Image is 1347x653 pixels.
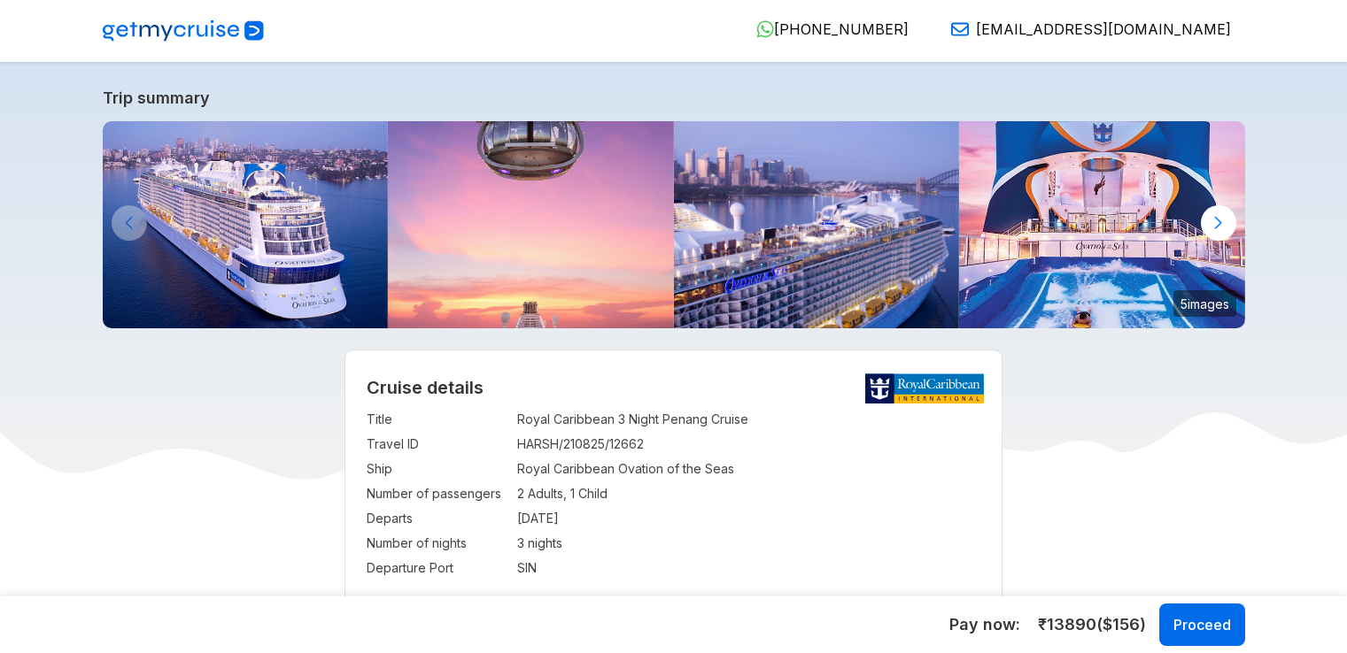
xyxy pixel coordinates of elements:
td: : [508,506,517,531]
small: 5 images [1173,290,1236,317]
span: [PHONE_NUMBER] [774,20,909,38]
img: WhatsApp [756,20,774,38]
td: HARSH/210825/12662 [517,432,980,457]
span: [EMAIL_ADDRESS][DOMAIN_NAME] [976,20,1231,38]
td: Departs [367,506,508,531]
a: Trip summary [103,88,1245,107]
button: Proceed [1159,603,1245,646]
span: ₹ 13890 ($ 156 ) [1038,613,1146,636]
img: Email [951,20,969,38]
td: Travel ID [367,432,508,457]
td: : [508,531,517,556]
img: ovation-exterior-back-aerial-sunset-port-ship.jpg [103,121,389,328]
td: : [508,556,517,580]
td: [DATE] [517,506,980,531]
img: ovation-of-the-seas-departing-from-sydney.jpg [674,121,960,328]
td: : [508,481,517,506]
a: [EMAIL_ADDRESS][DOMAIN_NAME] [937,20,1231,38]
td: Departure Port [367,556,508,580]
a: [PHONE_NUMBER] [742,20,909,38]
h5: Pay now: [949,614,1020,635]
td: Number of passengers [367,481,508,506]
img: ovation-of-the-seas-flowrider-sunset.jpg [959,121,1245,328]
td: Royal Caribbean 3 Night Penang Cruise [517,407,980,432]
td: Royal Caribbean Ovation of the Seas [517,457,980,481]
td: Ship [367,457,508,481]
h2: Cruise details [367,377,980,398]
td: SIN [517,556,980,580]
td: : [508,432,517,457]
td: Title [367,407,508,432]
td: : [508,407,517,432]
td: Number of nights [367,531,508,556]
td: : [508,457,517,481]
td: 2 Adults, 1 Child [517,481,980,506]
img: north-star-sunset-ovation-of-the-seas.jpg [388,121,674,328]
td: 3 nights [517,531,980,556]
